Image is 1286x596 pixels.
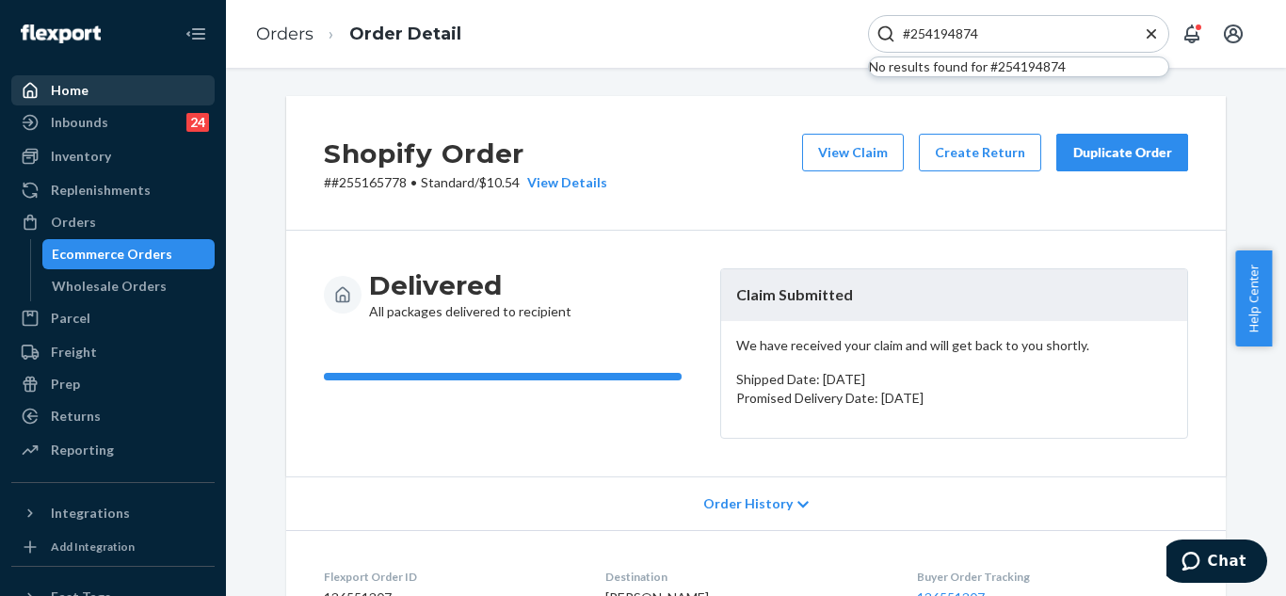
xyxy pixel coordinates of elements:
div: Prep [51,375,80,394]
div: Duplicate Order [1072,143,1172,162]
svg: Search Icon [876,24,895,43]
div: Inventory [51,147,111,166]
a: Order Detail [349,24,461,44]
a: Freight [11,337,215,367]
div: Inbounds [51,113,108,132]
a: Add Integration [11,536,215,558]
div: 24 [186,113,209,132]
ol: breadcrumbs [241,7,476,62]
button: Open notifications [1173,15,1211,53]
div: Replenishments [51,181,151,200]
a: Orders [11,207,215,237]
p: Shipped Date: [DATE] [736,370,1172,389]
h2: Shopify Order [324,134,607,173]
a: Returns [11,401,215,431]
p: Promised Delivery Date: [DATE] [736,389,1172,408]
div: Returns [51,407,101,426]
button: Integrations [11,498,215,528]
p: # #255165778 / $10.54 [324,173,607,192]
p: We have received your claim and will get back to you shortly. [736,336,1172,355]
iframe: Opens a widget where you can chat to one of our agents [1166,540,1267,587]
button: Create Return [919,134,1041,171]
a: Prep [11,369,215,399]
span: • [410,174,417,190]
a: Orders [256,24,313,44]
dt: Flexport Order ID [324,569,575,585]
div: Ecommerce Orders [52,245,172,264]
a: Inventory [11,141,215,171]
a: Parcel [11,303,215,333]
h3: Delivered [369,268,571,302]
button: View Details [520,173,607,192]
button: Duplicate Order [1056,134,1188,171]
button: Open account menu [1214,15,1252,53]
button: Close Search [1142,24,1161,44]
span: Standard [421,174,474,190]
div: Freight [51,343,97,362]
div: All packages delivered to recipient [369,268,571,321]
div: Home [51,81,88,100]
div: No results found for #254194874 [869,57,1168,76]
div: Reporting [51,441,114,459]
a: Ecommerce Orders [42,239,216,269]
a: Reporting [11,435,215,465]
div: Integrations [51,504,130,523]
input: Search Input [895,24,1127,43]
button: View Claim [802,134,904,171]
a: Wholesale Orders [42,271,216,301]
button: Close Navigation [177,15,215,53]
span: Order History [703,494,793,513]
a: Inbounds24 [11,107,215,137]
header: Claim Submitted [721,269,1187,321]
div: Orders [51,213,96,232]
button: Help Center [1235,250,1272,346]
img: Flexport logo [21,24,101,43]
a: Replenishments [11,175,215,205]
a: Home [11,75,215,105]
dt: Buyer Order Tracking [917,569,1188,585]
div: Parcel [51,309,90,328]
dt: Destination [605,569,886,585]
div: Add Integration [51,539,135,555]
div: Wholesale Orders [52,277,167,296]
